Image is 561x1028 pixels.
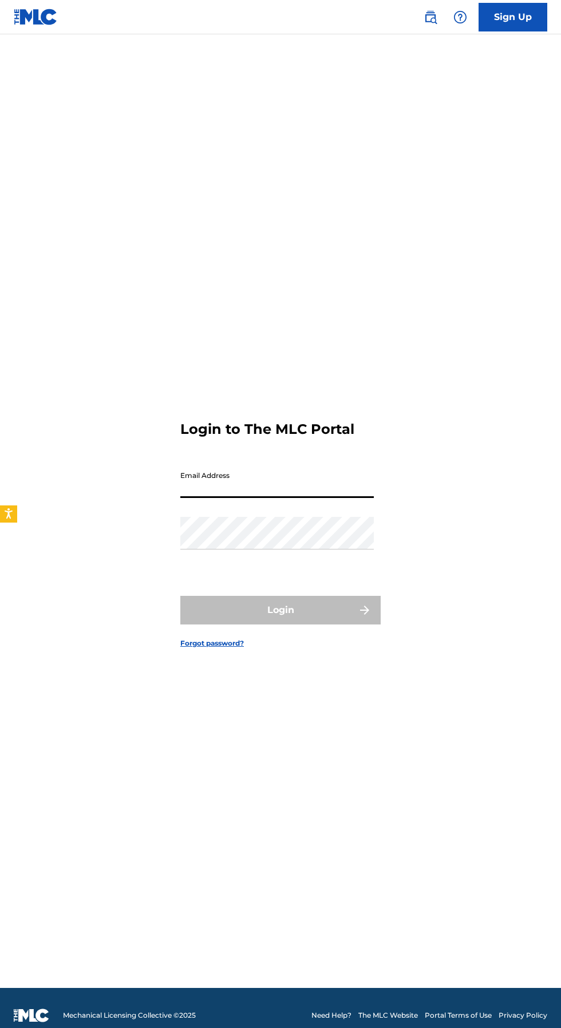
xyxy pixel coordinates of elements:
span: Mechanical Licensing Collective © 2025 [63,1010,196,1021]
a: Public Search [419,6,442,29]
a: Portal Terms of Use [425,1010,492,1021]
iframe: Chat Widget [504,973,561,1028]
a: The MLC Website [358,1010,418,1021]
img: logo [14,1009,49,1022]
h3: Login to The MLC Portal [180,421,354,438]
a: Forgot password? [180,638,244,649]
div: Help [449,6,472,29]
a: Sign Up [479,3,547,31]
img: help [453,10,467,24]
a: Privacy Policy [499,1010,547,1021]
img: MLC Logo [14,9,58,25]
img: search [424,10,437,24]
a: Need Help? [311,1010,351,1021]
